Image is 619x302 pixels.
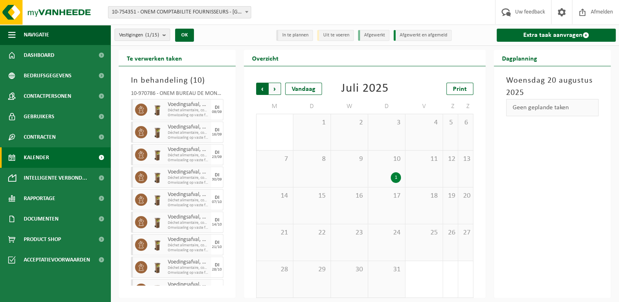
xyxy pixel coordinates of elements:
[212,133,222,137] div: 16/09
[335,192,364,201] span: 16
[168,153,209,158] span: Déchet alimentaire, contenant des produits d'origine animale
[335,155,364,164] span: 9
[497,29,616,42] a: Extra taak aanvragen
[335,118,364,127] span: 2
[447,155,454,164] span: 12
[151,104,164,116] img: WB-0140-HPE-BN-01
[447,228,454,237] span: 26
[119,50,190,66] h2: Te verwerken taken
[405,99,443,114] td: V
[372,155,401,164] span: 10
[335,265,364,274] span: 30
[494,50,545,66] h2: Dagplanning
[119,29,159,41] span: Vestigingen
[256,83,268,95] span: Vorige
[168,248,209,253] span: Omwisseling op vaste frequentie (incl. verwerking)
[175,29,194,42] button: OK
[168,270,209,275] span: Omwisseling op vaste frequentie (incl. verwerking)
[168,192,209,198] span: Voedingsafval, bevat producten van dierlijke oorsprong, onverpakt, categorie 3
[168,198,209,203] span: Déchet alimentaire, contenant des produits d'origine animale
[168,282,209,288] span: Voedingsafval, bevat producten van dierlijke oorsprong, onverpakt, categorie 3
[261,192,289,201] span: 14
[372,228,401,237] span: 24
[447,192,454,201] span: 19
[24,25,49,45] span: Navigatie
[297,155,326,164] span: 8
[215,173,219,178] div: DI
[372,192,401,201] span: 17
[506,74,599,99] h3: Woensdag 20 augustus 2025
[151,261,164,273] img: WB-0140-HPE-BN-01
[151,171,164,183] img: WB-0140-HPE-BN-01
[24,127,56,147] span: Contracten
[151,284,164,296] img: WB-0140-HPE-BN-01
[212,268,222,272] div: 28/10
[145,32,159,38] count: (1/15)
[331,99,368,114] td: W
[108,7,251,18] span: 10-754351 - ONEM COMPTABILITE FOURNISSEURS - BRUXELLES
[212,245,222,249] div: 21/10
[341,83,389,95] div: Juli 2025
[293,99,331,114] td: D
[24,168,87,188] span: Intelligente verbond...
[212,223,222,227] div: 14/10
[168,237,209,243] span: Voedingsafval, bevat producten van dierlijke oorsprong, onverpakt, categorie 3
[168,135,209,140] span: Omwisseling op vaste frequentie (incl. verwerking)
[168,221,209,225] span: Déchet alimentaire, contenant des produits d'origine animale
[446,83,473,95] a: Print
[297,265,326,274] span: 29
[215,240,219,245] div: DI
[168,180,209,185] span: Omwisseling op vaste frequentie (incl. verwerking)
[443,99,458,114] td: Z
[151,126,164,138] img: WB-0140-HPE-BN-01
[317,30,354,41] li: Uit te voeren
[131,91,223,99] div: 10-970786 - ONEM BUREAU DE MONS - [GEOGRAPHIC_DATA]
[358,30,389,41] li: Afgewerkt
[168,108,209,113] span: Déchet alimentaire, contenant des produits d'origine animale
[372,118,401,127] span: 3
[168,259,209,266] span: Voedingsafval, bevat producten van dierlijke oorsprong, onverpakt, categorie 3
[462,155,469,164] span: 13
[215,105,219,110] div: DI
[368,99,405,114] td: D
[261,155,289,164] span: 7
[131,74,223,87] h3: In behandeling ( )
[410,118,438,127] span: 4
[168,203,209,208] span: Omwisseling op vaste frequentie (incl. verwerking)
[151,216,164,228] img: WB-0140-HPE-BN-01
[462,118,469,127] span: 6
[168,113,209,118] span: Omwisseling op vaste frequentie (incl. verwerking)
[168,225,209,230] span: Omwisseling op vaste frequentie (incl. verwerking)
[212,155,222,159] div: 23/09
[212,200,222,204] div: 07/10
[261,228,289,237] span: 21
[168,176,209,180] span: Déchet alimentaire, contenant des produits d'origine animale
[256,99,293,114] td: M
[215,263,219,268] div: DI
[24,188,55,209] span: Rapportage
[168,214,209,221] span: Voedingsafval, bevat producten van dierlijke oorsprong, onverpakt, categorie 3
[335,228,364,237] span: 23
[261,265,289,274] span: 28
[297,228,326,237] span: 22
[462,228,469,237] span: 27
[212,110,222,114] div: 09/09
[168,243,209,248] span: Déchet alimentaire, contenant des produits d'origine animale
[458,99,473,114] td: Z
[24,250,90,270] span: Acceptatievoorwaarden
[151,149,164,161] img: WB-0140-HPE-BN-01
[215,195,219,200] div: DI
[453,86,467,92] span: Print
[24,45,54,65] span: Dashboard
[24,209,59,229] span: Documenten
[410,155,438,164] span: 11
[24,86,71,106] span: Contactpersonen
[372,265,401,274] span: 31
[24,106,54,127] span: Gebruikers
[108,6,251,18] span: 10-754351 - ONEM COMPTABILITE FOURNISSEURS - BRUXELLES
[506,99,599,116] div: Geen geplande taken
[193,77,202,85] span: 10
[24,229,61,250] span: Product Shop
[151,239,164,251] img: WB-0140-HPE-BN-01
[168,131,209,135] span: Déchet alimentaire, contenant des produits d'origine animale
